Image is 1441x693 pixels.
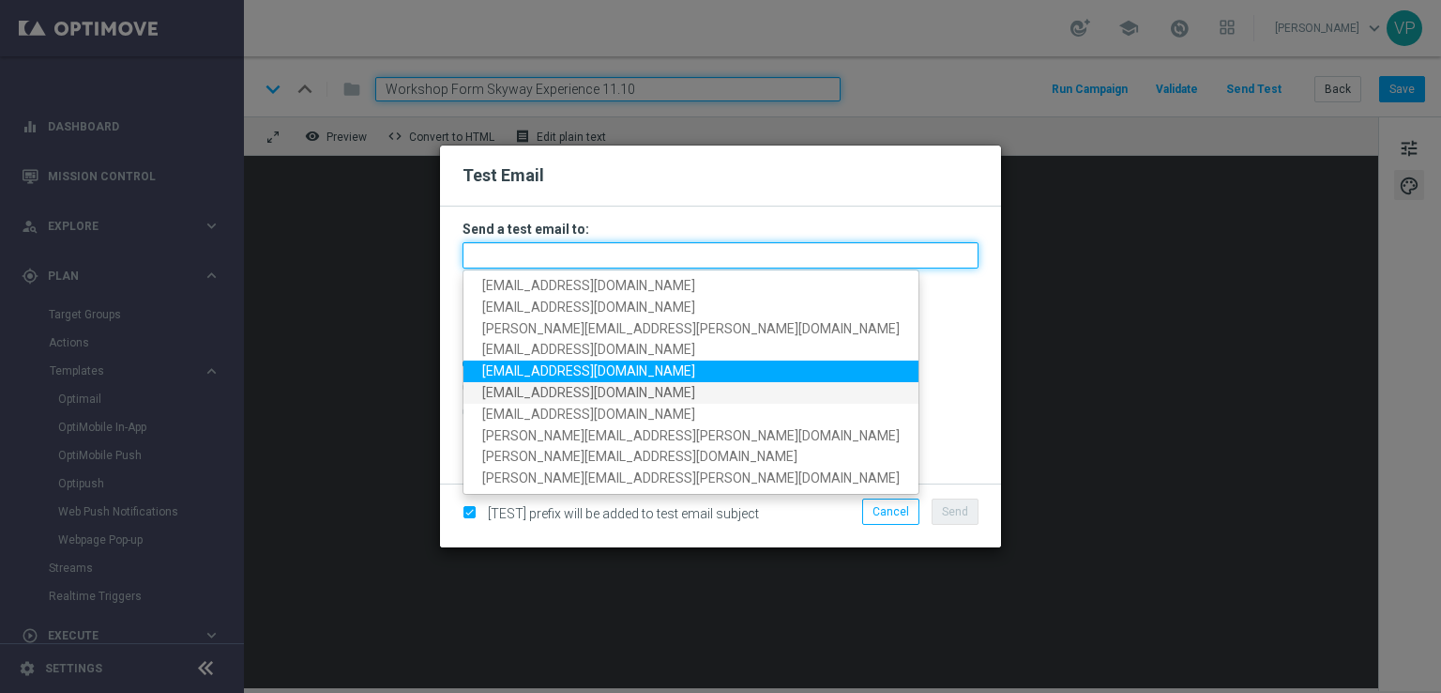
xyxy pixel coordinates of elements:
span: [EMAIL_ADDRESS][DOMAIN_NAME] [482,300,695,315]
a: [EMAIL_ADDRESS][DOMAIN_NAME] [463,361,918,382]
a: [PERSON_NAME][EMAIL_ADDRESS][PERSON_NAME][DOMAIN_NAME] [463,317,918,339]
a: [PERSON_NAME][EMAIL_ADDRESS][PERSON_NAME][DOMAIN_NAME] [463,424,918,446]
span: [PERSON_NAME][EMAIL_ADDRESS][DOMAIN_NAME] [482,449,797,464]
span: [PERSON_NAME][EMAIL_ADDRESS][PERSON_NAME][DOMAIN_NAME] [482,320,900,335]
a: [EMAIL_ADDRESS][DOMAIN_NAME] [463,297,918,318]
a: [EMAIL_ADDRESS][DOMAIN_NAME] [463,404,918,425]
h3: Send a test email to: [463,221,978,238]
span: [TEST] prefix will be added to test email subject [488,506,759,521]
h2: Test Email [463,164,978,187]
span: [EMAIL_ADDRESS][DOMAIN_NAME] [482,278,695,293]
span: [EMAIL_ADDRESS][DOMAIN_NAME] [482,342,695,357]
button: Send [932,499,978,525]
a: [PERSON_NAME][EMAIL_ADDRESS][PERSON_NAME][DOMAIN_NAME] [463,468,918,489]
a: [EMAIL_ADDRESS][DOMAIN_NAME] [463,339,918,361]
span: [EMAIL_ADDRESS][DOMAIN_NAME] [482,363,695,378]
button: Cancel [862,499,919,525]
a: [EMAIL_ADDRESS][DOMAIN_NAME] [463,275,918,297]
span: [EMAIL_ADDRESS][DOMAIN_NAME] [482,407,695,422]
a: [PERSON_NAME][EMAIL_ADDRESS][DOMAIN_NAME] [463,446,918,468]
span: [PERSON_NAME][EMAIL_ADDRESS][PERSON_NAME][DOMAIN_NAME] [482,470,900,485]
a: [EMAIL_ADDRESS][DOMAIN_NAME] [463,382,918,404]
span: [EMAIL_ADDRESS][DOMAIN_NAME] [482,385,695,400]
span: [PERSON_NAME][EMAIL_ADDRESS][PERSON_NAME][DOMAIN_NAME] [482,427,900,442]
span: Send [942,505,968,518]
